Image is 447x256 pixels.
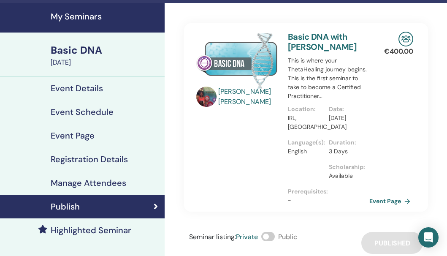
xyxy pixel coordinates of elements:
p: [DATE] [329,114,365,123]
h4: Event Schedule [51,107,114,117]
h4: Registration Details [51,154,128,164]
span: Private [236,232,258,241]
p: This is where your ThetaHealing journey begins. This is the first seminar to take to become a Cer... [288,56,369,101]
a: Event Page [369,195,414,207]
p: - [288,196,369,205]
span: Public [278,232,297,241]
p: English [288,147,324,156]
div: [DATE] [51,57,160,68]
h4: Publish [51,202,80,212]
p: Language(s) : [288,138,324,147]
p: IRL, [GEOGRAPHIC_DATA] [288,114,324,131]
p: € 400.00 [384,46,413,57]
p: Date : [329,105,365,114]
h4: Highlighted Seminar [51,225,131,235]
h4: Manage Attendees [51,178,126,188]
p: Location : [288,105,324,114]
div: Basic DNA [51,43,160,57]
a: Basic DNA[DATE] [46,43,165,68]
h4: Event Page [51,131,95,141]
img: Basic DNA [196,32,278,89]
a: Basic DNA with [PERSON_NAME] [288,31,357,52]
img: default.jpg [196,87,217,107]
h4: Event Details [51,83,103,93]
p: Scholarship : [329,163,365,172]
img: In-Person Seminar [398,32,413,46]
div: Open Intercom Messenger [418,227,439,248]
p: Duration : [329,138,365,147]
p: Prerequisites : [288,187,369,196]
p: Available [329,172,365,180]
p: 3 Days [329,147,365,156]
h4: My Seminars [51,11,160,22]
span: Seminar listing : [189,232,236,241]
a: [PERSON_NAME] [PERSON_NAME] [218,87,279,107]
